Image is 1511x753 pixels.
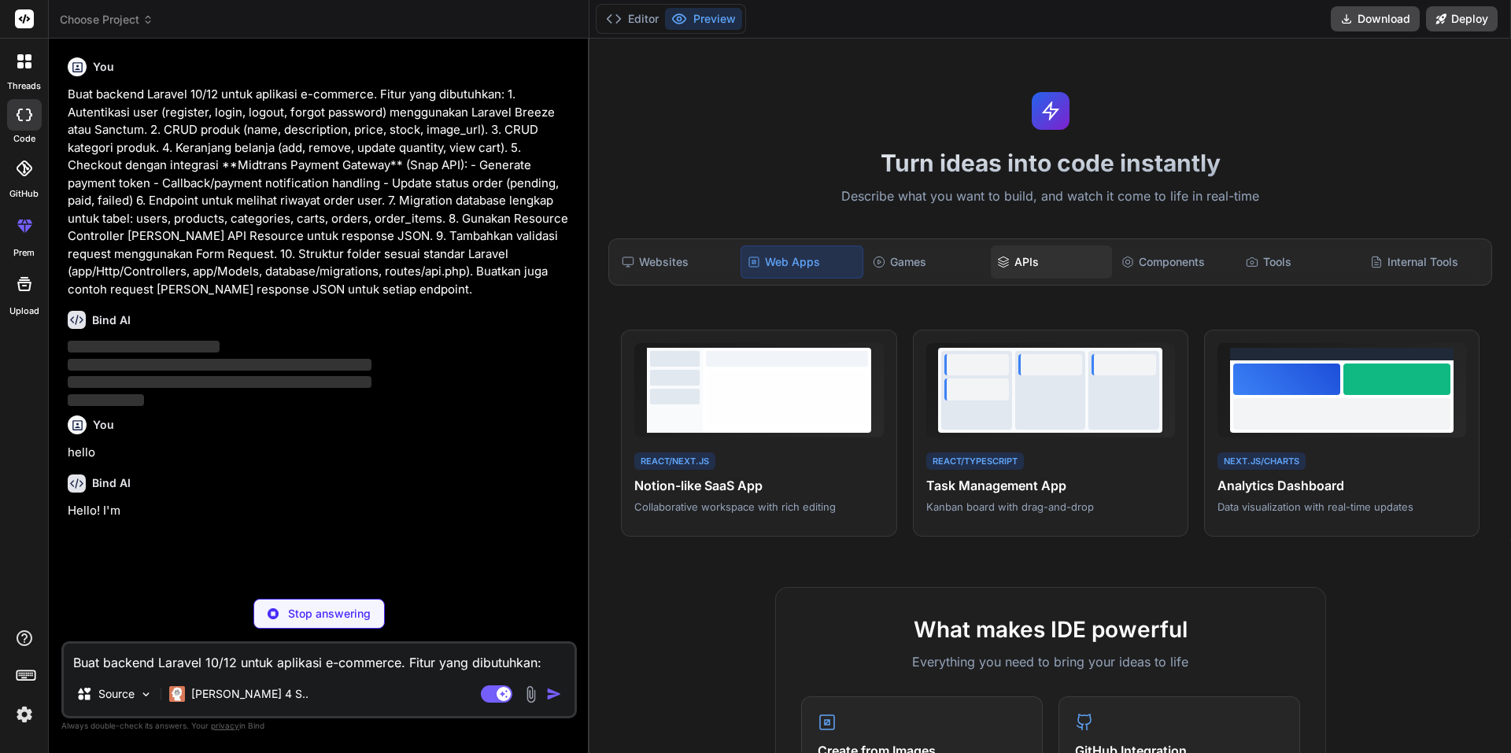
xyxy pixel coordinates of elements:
div: Tools [1239,245,1361,279]
p: Always double-check its answers. Your in Bind [61,718,577,733]
p: Data visualization with real-time updates [1217,500,1466,514]
div: Components [1115,245,1236,279]
p: Source [98,686,135,702]
h6: You [93,59,114,75]
div: Internal Tools [1364,245,1485,279]
button: Editor [600,8,665,30]
p: [PERSON_NAME] 4 S.. [191,686,308,702]
img: settings [11,701,38,728]
span: Choose Project [60,12,153,28]
label: threads [7,79,41,93]
div: React/TypeScript [926,452,1024,471]
h4: Task Management App [926,476,1175,495]
img: icon [546,686,562,702]
h1: Turn ideas into code instantly [599,149,1502,177]
img: attachment [522,685,540,703]
h6: Bind AI [92,475,131,491]
div: Web Apps [741,245,863,279]
h2: What makes IDE powerful [801,613,1300,646]
p: hello [68,444,574,462]
span: ‌ [68,341,220,353]
h6: You [93,417,114,433]
div: Next.js/Charts [1217,452,1306,471]
div: APIs [991,245,1112,279]
div: Games [866,245,988,279]
label: Upload [9,305,39,318]
p: Collaborative workspace with rich editing [634,500,883,514]
label: code [13,132,35,146]
button: Deploy [1426,6,1498,31]
h4: Analytics Dashboard [1217,476,1466,495]
p: Everything you need to bring your ideas to life [801,652,1300,671]
div: React/Next.js [634,452,715,471]
button: Download [1331,6,1420,31]
div: Websites [615,245,737,279]
p: Kanban board with drag-and-drop [926,500,1175,514]
p: Buat backend Laravel 10/12 untuk aplikasi e-commerce. Fitur yang dibutuhkan: 1. Autentikasi user ... [68,86,574,298]
p: Describe what you want to build, and watch it come to life in real-time [599,186,1502,207]
label: GitHub [9,187,39,201]
button: Preview [665,8,742,30]
p: Hello! I'm [68,502,574,520]
span: ‌ [68,359,371,371]
span: ‌ [68,376,371,388]
p: Stop answering [288,606,371,622]
h6: Bind AI [92,312,131,328]
label: prem [13,246,35,260]
h4: Notion-like SaaS App [634,476,883,495]
span: ‌ [68,394,144,406]
span: privacy [211,721,239,730]
img: Claude 4 Sonnet [169,686,185,702]
img: Pick Models [139,688,153,701]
